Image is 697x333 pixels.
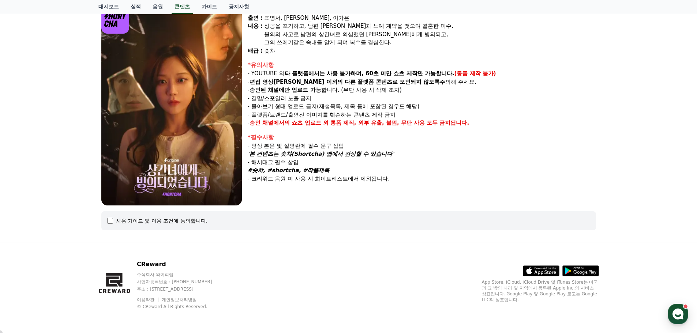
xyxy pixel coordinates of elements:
p: - 크리워드 음원 미 사용 시 화이트리스트에서 제외됩니다. [248,175,596,183]
p: - 영상 본문 및 설명란에 필수 문구 삽입 [248,142,596,150]
p: 주식회사 와이피랩 [137,272,226,277]
strong: (롱폼 제작 불가) [454,70,496,77]
p: 주소 : [STREET_ADDRESS] [137,286,226,292]
em: #숏챠, #shortcha, #작품제목 [248,167,330,174]
div: 표영서, [PERSON_NAME], 이가은 [264,14,596,22]
a: 설정 [94,232,140,250]
div: 출연 : [248,14,263,22]
a: 대화 [48,232,94,250]
p: - 몰아보기 형태 업로드 금지(재생목록, 제목 등에 포함된 경우도 해당) [248,102,596,111]
strong: 타 플랫폼에서는 사용 불가하며, 60초 미만 쇼츠 제작만 가능합니다. [285,70,454,77]
div: 불의의 사고로 남편의 상간녀로 의심했던 [PERSON_NAME]에게 빙의되고, [264,30,596,39]
span: 홈 [23,243,27,249]
em: '본 컨텐츠는 숏챠(Shortcha) 앱에서 감상할 수 있습니다' [248,151,394,157]
p: App Store, iCloud, iCloud Drive 및 iTunes Store는 미국과 그 밖의 나라 및 지역에서 등록된 Apple Inc.의 서비스 상표입니다. Goo... [482,279,599,303]
div: 사용 가이드 및 이용 조건에 동의합니다. [116,217,208,224]
p: - 결말/스포일러 노출 금지 [248,94,596,103]
strong: 승인 채널에서의 쇼츠 업로드 외 [250,120,329,126]
p: - 합니다. (무단 사용 시 삭제 조치) [248,86,596,94]
strong: 다른 플랫폼 콘텐츠로 오인되지 않도록 [345,79,440,85]
a: 개인정보처리방침 [162,297,197,302]
p: © CReward All Rights Reserved. [137,304,226,310]
div: 숏챠 [264,47,596,55]
strong: 승인된 채널에만 업로드 가능 [250,87,321,93]
p: 사업자등록번호 : [PHONE_NUMBER] [137,279,226,285]
a: 홈 [2,232,48,250]
div: *필수사항 [248,133,596,142]
span: 설정 [113,243,122,249]
div: 성공을 포기하고, 남편 [PERSON_NAME]과 노예 계약을 맺으며 결혼한 미수. [264,22,596,30]
div: 내용 : [248,22,263,47]
p: - YOUTUBE 외 [248,69,596,78]
p: - 해시태그 필수 삽입 [248,158,596,167]
div: *유의사항 [248,61,596,69]
span: 대화 [67,243,76,249]
div: 그의 쓰레기같은 속내를 알게 되며 복수를 결심한다. [264,38,596,47]
strong: 편집 영상[PERSON_NAME] 이외의 [250,79,343,85]
div: 배급 : [248,47,263,55]
p: - 플랫폼/브랜드/출연진 이미지를 훼손하는 콘텐츠 제작 금지 [248,111,596,119]
img: logo [101,5,130,34]
img: video [101,5,242,205]
a: 이용약관 [137,297,160,302]
p: CReward [137,260,226,269]
p: - 주의해 주세요. [248,78,596,86]
strong: 롱폼 제작, 외부 유출, 불펌, 무단 사용 모두 금지됩니다. [330,120,469,126]
p: - [248,119,596,127]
